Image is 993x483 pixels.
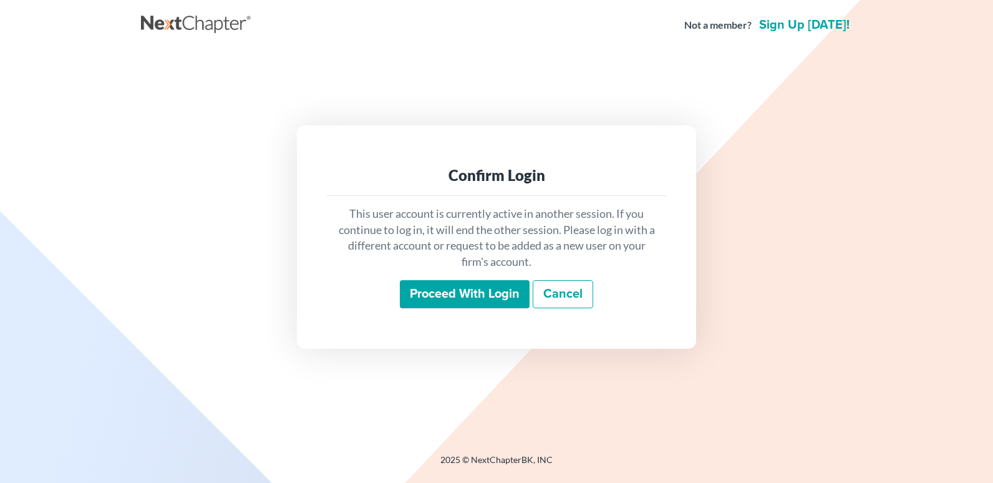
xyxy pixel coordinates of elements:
[400,280,530,309] input: Proceed with login
[533,280,593,309] a: Cancel
[141,454,852,476] div: 2025 © NextChapterBK, INC
[337,206,656,270] p: This user account is currently active in another session. If you continue to log in, it will end ...
[337,165,656,185] div: Confirm Login
[684,18,752,32] strong: Not a member?
[757,19,852,31] a: Sign up [DATE]!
